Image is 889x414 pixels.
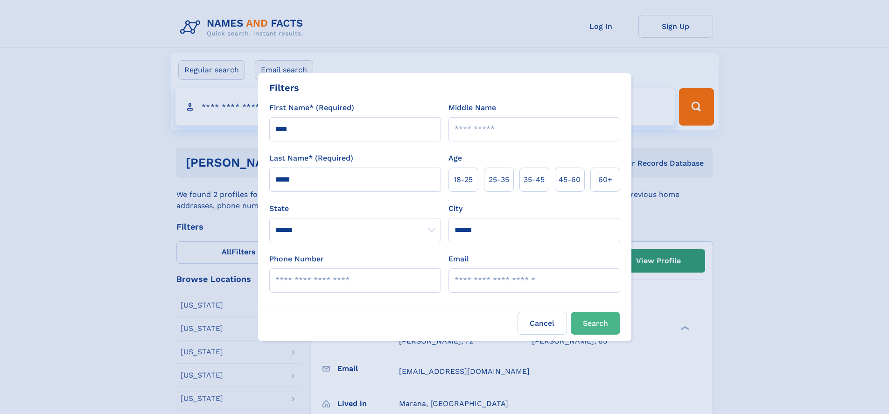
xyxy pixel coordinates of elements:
span: 35‑45 [524,174,545,185]
label: Last Name* (Required) [269,153,353,164]
label: Middle Name [448,102,496,113]
label: Email [448,253,469,265]
label: State [269,203,441,214]
label: Phone Number [269,253,324,265]
span: 45‑60 [559,174,581,185]
div: Filters [269,81,299,95]
button: Search [571,312,620,335]
label: First Name* (Required) [269,102,354,113]
label: Cancel [518,312,567,335]
label: City [448,203,462,214]
span: 25‑35 [489,174,509,185]
label: Age [448,153,462,164]
span: 18‑25 [454,174,473,185]
span: 60+ [598,174,612,185]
